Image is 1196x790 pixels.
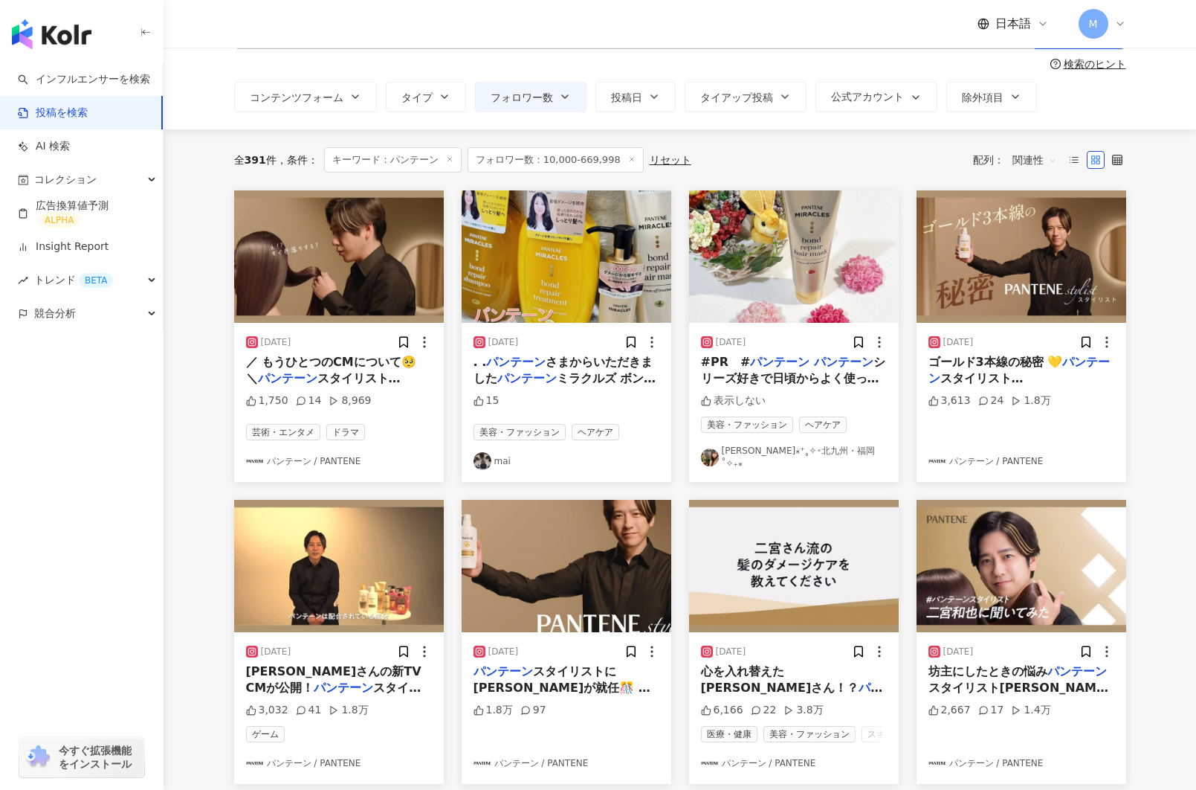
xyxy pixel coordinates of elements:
div: 97 [520,703,546,718]
div: post-image [234,190,444,323]
span: 投稿日 [611,91,642,103]
img: post-image [234,500,444,632]
img: post-image [462,190,671,323]
span: コンテンツフォーム [250,91,343,103]
div: 14 [296,394,322,408]
span: 美容・ファッション [763,726,856,742]
div: 8,969 [329,394,371,408]
div: [DATE] [716,646,746,658]
img: KOL Avatar [246,452,264,470]
a: searchインフルエンサーを検索 [18,72,150,87]
div: 17 [978,703,1004,718]
div: 6,166 [701,703,743,718]
a: KOL Avatarパンテーン / PANTENE [246,452,432,470]
span: ヘアケア [572,424,619,440]
mark: パンテーン [1047,664,1107,678]
span: 美容・ファッション [701,417,793,433]
img: KOL Avatar [701,449,719,466]
button: コンテンツフォーム [234,82,377,112]
span: 条件 ： [277,154,318,166]
span: 日本語 [995,16,1031,32]
div: 24 [978,394,1004,408]
div: [DATE] [943,646,974,658]
div: 1.4万 [1011,703,1050,718]
div: 配列： [973,148,1065,172]
span: ミラクルズ ボンドリペアシリーズ パサついて乾燥したり ダメージが気になる髪にオススメ✨👀 保湿力が高くて 髪がつるんっと まとまりました🩷 香りも華やかでお気に入りです🥰🌼.* #ガチモニター_ [473,371,656,485]
span: question-circle [1050,59,1061,69]
span: タイアップ投稿 [700,91,773,103]
div: [DATE] [943,336,974,349]
div: 3,032 [246,703,288,718]
div: 全 件 [234,154,277,166]
a: KOL Avatarパンテーン / PANTENE [928,452,1114,470]
span: スタイリスト[PERSON_NAME]に聞いてみた🙌 Q. 今回CMのヘアスタイルのポイントは？ # [928,371,1111,435]
span: トレンド [34,263,113,297]
span: 除外項目 [962,91,1003,103]
button: 投稿日 [595,82,676,112]
img: KOL Avatar [473,452,491,470]
span: #PR # [701,355,751,369]
div: 表示しない [701,394,766,408]
span: ドラマ [326,424,365,440]
a: KOL Avatarパンテーン / PANTENE [473,754,659,772]
mark: パンテーン [473,664,533,678]
a: Insight Report [18,240,109,254]
span: コレクション [34,163,97,196]
div: post-image [917,500,1126,632]
span: . . [473,355,487,369]
img: post-image [689,500,899,632]
span: キーワード：パンテーン [324,147,462,173]
div: 1,750 [246,394,288,408]
span: 心を入れ替えた[PERSON_NAME]さん！？ [701,664,859,695]
span: 公式アカウント [831,91,904,103]
span: スキンケア [862,726,918,742]
span: 医療・健康 [701,726,757,742]
span: [PERSON_NAME]さんの新TV CMが公開！ [246,664,421,695]
div: post-image [689,190,899,323]
span: ゴールド3本線の秘密 💛 [928,355,1063,369]
a: AI 検索 [18,139,70,154]
div: [DATE] [488,646,519,658]
div: 3,613 [928,394,971,408]
mark: パンテーン [814,355,873,369]
a: KOL Avatarパンテーン / PANTENE [246,754,432,772]
img: post-image [462,500,671,632]
span: スタイリスト[PERSON_NAME]に聞いてみた👀 Q. [246,371,428,419]
a: KOL Avatarmai [473,452,659,470]
mark: パンテーン [486,355,546,369]
a: KOL Avatarパンテーン / PANTENE [928,754,1114,772]
div: 22 [751,703,777,718]
img: KOL Avatar [246,754,264,772]
button: タイアップ投稿 [685,82,807,112]
span: 芸術・エンタメ [246,424,320,440]
span: 391 [245,154,266,166]
img: KOL Avatar [701,754,719,772]
span: 今すぐ拡張機能をインストール [59,744,140,771]
span: スタイリスト[PERSON_NAME]に聞いてみた💛 Q.[PERSON_NAME]は髪のトラブルのご経験、もしくはヘア悩みはありますか？ # [928,681,1111,762]
img: chrome extension [24,745,52,769]
span: M [1088,16,1097,32]
div: 検索のヒント [1064,58,1126,70]
mark: パンテーン [314,681,373,695]
button: タイプ [386,82,466,112]
a: 広告換算値予測ALPHA [18,199,151,228]
img: post-image [917,190,1126,323]
mark: パンテーン [258,371,317,385]
span: さまからいただきました [473,355,653,385]
span: rise [18,275,28,286]
img: KOL Avatar [928,452,946,470]
div: 41 [296,703,322,718]
span: タイプ [401,91,433,103]
span: ゲーム [246,726,285,742]
span: 競合分析 [34,297,76,330]
img: KOL Avatar [473,754,491,772]
div: BETA [79,273,113,288]
span: 関連性 [1012,148,1057,172]
span: ／ もうひとつのCMについて🥺 ＼ [246,355,416,385]
mark: パンテーン [497,371,557,385]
